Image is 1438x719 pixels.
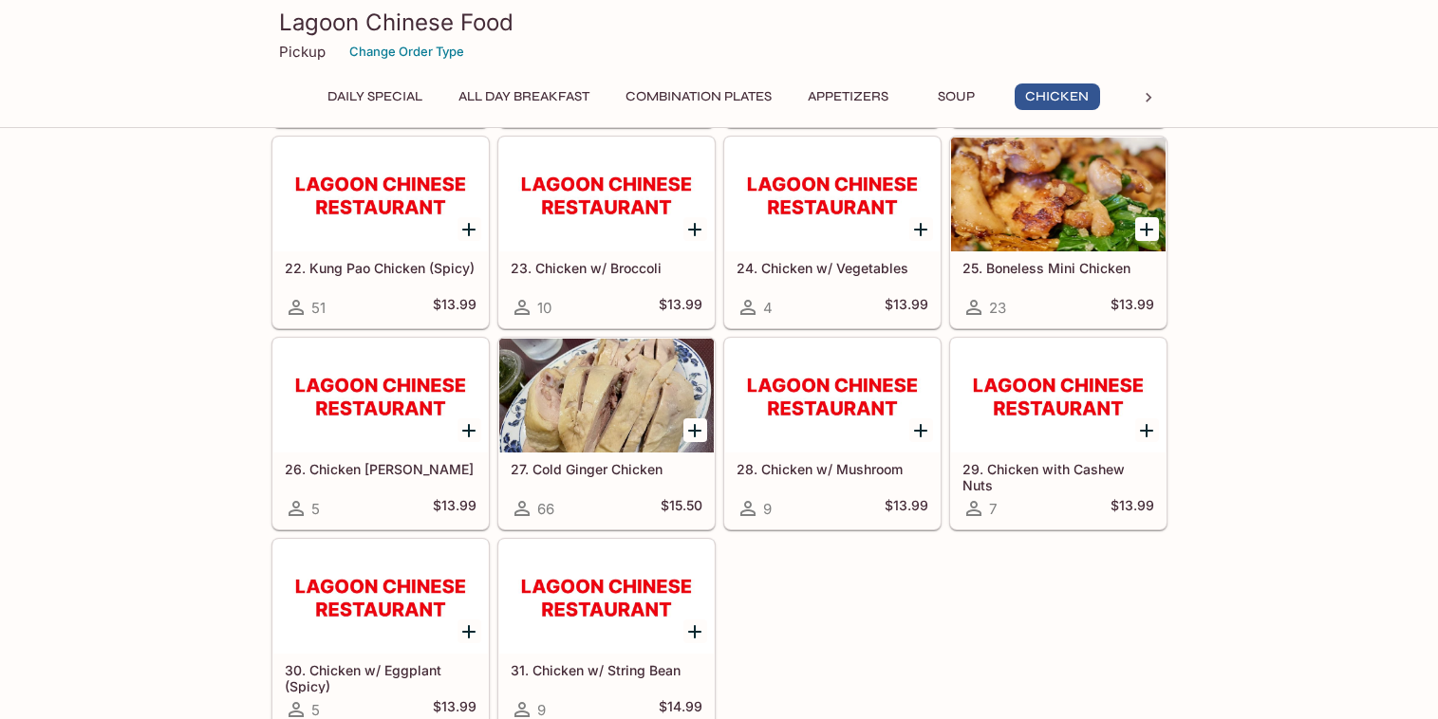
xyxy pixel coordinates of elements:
span: 7 [989,500,997,518]
h5: 22. Kung Pao Chicken (Spicy) [285,260,476,276]
button: Add 27. Cold Ginger Chicken [683,418,707,442]
h5: $13.99 [433,497,476,520]
button: Add 25. Boneless Mini Chicken [1135,217,1159,241]
h5: 30. Chicken w/ Eggplant (Spicy) [285,662,476,693]
button: Daily Special [317,83,433,110]
h5: 31. Chicken w/ String Bean [511,662,702,678]
h5: 25. Boneless Mini Chicken [962,260,1154,276]
button: Add 24. Chicken w/ Vegetables [909,217,933,241]
button: Soup [914,83,999,110]
div: 22. Kung Pao Chicken (Spicy) [273,138,488,251]
span: 51 [311,299,326,317]
button: Add 23. Chicken w/ Broccoli [683,217,707,241]
a: 29. Chicken with Cashew Nuts7$13.99 [950,338,1167,529]
h5: $13.99 [1111,497,1154,520]
button: Combination Plates [615,83,782,110]
button: Add 30. Chicken w/ Eggplant (Spicy) [458,619,481,643]
h5: $13.99 [1111,296,1154,319]
h5: $15.50 [661,497,702,520]
h5: 24. Chicken w/ Vegetables [737,260,928,276]
div: 27. Cold Ginger Chicken [499,339,714,452]
button: Add 31. Chicken w/ String Bean [683,619,707,643]
span: 66 [537,500,554,518]
span: 23 [989,299,1006,317]
span: 5 [311,701,320,719]
a: 23. Chicken w/ Broccoli10$13.99 [498,137,715,328]
button: All Day Breakfast [448,83,600,110]
div: 26. Chicken Curry [273,339,488,452]
span: 10 [537,299,551,317]
p: Pickup [279,43,326,61]
button: Add 22. Kung Pao Chicken (Spicy) [458,217,481,241]
h5: 27. Cold Ginger Chicken [511,461,702,477]
h5: 23. Chicken w/ Broccoli [511,260,702,276]
button: Appetizers [797,83,899,110]
h5: $13.99 [885,296,928,319]
a: 27. Cold Ginger Chicken66$15.50 [498,338,715,529]
button: Beef [1115,83,1201,110]
div: 23. Chicken w/ Broccoli [499,138,714,251]
button: Change Order Type [341,37,473,66]
button: Add 26. Chicken Curry [458,418,481,442]
a: 28. Chicken w/ Mushroom9$13.99 [724,338,941,529]
div: 24. Chicken w/ Vegetables [725,138,940,251]
h5: 29. Chicken with Cashew Nuts [962,461,1154,492]
span: 4 [763,299,773,317]
a: 26. Chicken [PERSON_NAME]5$13.99 [272,338,489,529]
div: 30. Chicken w/ Eggplant (Spicy) [273,540,488,654]
button: Chicken [1015,83,1100,110]
h5: 28. Chicken w/ Mushroom [737,461,928,477]
h5: 26. Chicken [PERSON_NAME] [285,461,476,477]
h5: $13.99 [659,296,702,319]
a: 25. Boneless Mini Chicken23$13.99 [950,137,1167,328]
button: Add 29. Chicken with Cashew Nuts [1135,418,1159,442]
div: 28. Chicken w/ Mushroom [725,339,940,452]
h5: $13.99 [885,497,928,520]
div: 25. Boneless Mini Chicken [951,138,1166,251]
a: 22. Kung Pao Chicken (Spicy)51$13.99 [272,137,489,328]
span: 9 [537,701,546,719]
h5: $13.99 [433,296,476,319]
div: 29. Chicken with Cashew Nuts [951,339,1166,452]
h3: Lagoon Chinese Food [279,8,1160,37]
button: Add 28. Chicken w/ Mushroom [909,418,933,442]
span: 5 [311,500,320,518]
span: 9 [763,500,772,518]
div: 31. Chicken w/ String Bean [499,540,714,654]
a: 24. Chicken w/ Vegetables4$13.99 [724,137,941,328]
